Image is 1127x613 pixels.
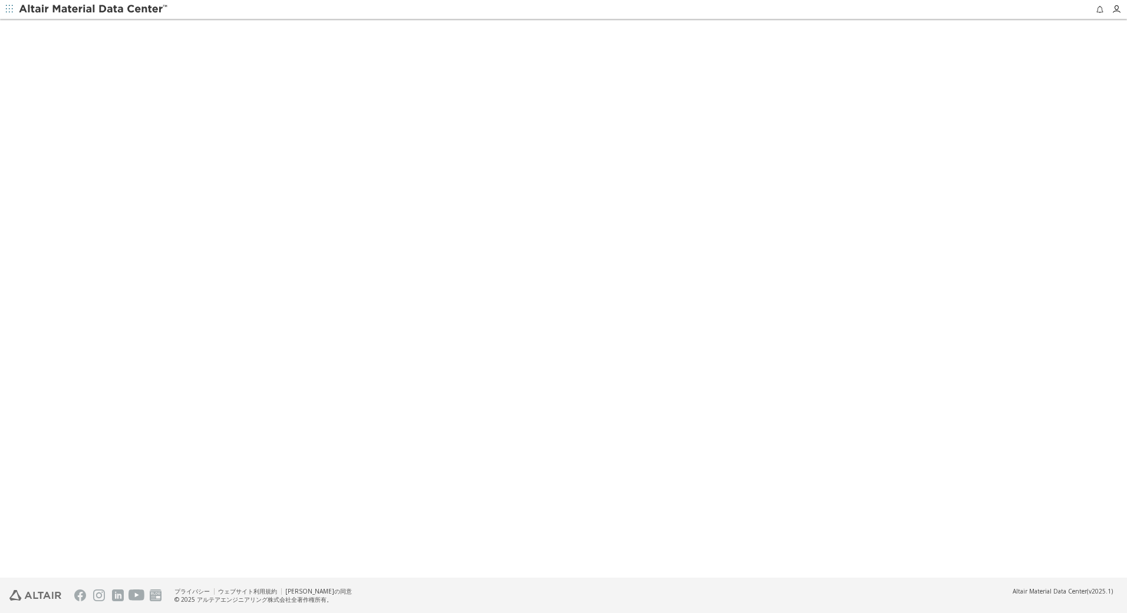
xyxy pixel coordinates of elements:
[1013,587,1113,595] div: (v2025.1)
[174,595,352,604] div: © 2025 アルテアエンジニアリング株式会社全著作権所有。
[9,590,61,601] img: アルテアエンジニアリング
[174,587,210,595] a: プライバシー
[285,587,352,595] a: [PERSON_NAME]の同意
[1013,587,1087,595] span: Altair Material Data Center
[19,4,169,15] img: Altair Material Data Center
[218,587,277,595] a: ウェブサイト利用規約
